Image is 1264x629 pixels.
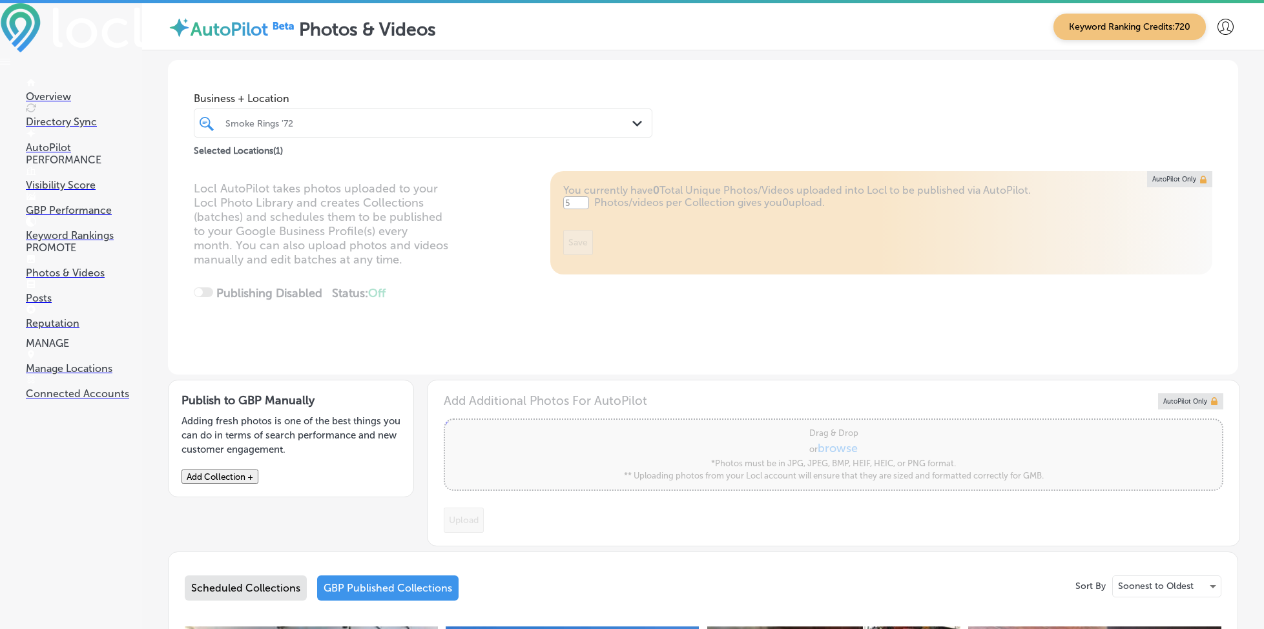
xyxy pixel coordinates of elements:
p: Connected Accounts [26,387,142,400]
img: Beta [268,19,299,32]
p: MANAGE [26,337,142,349]
p: Directory Sync [26,116,142,128]
p: PROMOTE [26,242,142,254]
div: Soonest to Oldest [1113,576,1221,597]
p: AutoPilot [26,141,142,154]
p: Sort By [1075,581,1106,592]
div: Smoke Rings '72 [225,118,634,129]
a: Photos & Videos [26,254,142,279]
img: autopilot-icon [168,16,191,39]
p: Keyword Rankings [26,229,142,242]
p: PERFORMANCE [26,154,142,166]
label: AutoPilot [191,19,268,40]
p: Adding fresh photos is one of the best things you can do in terms of search performance and new c... [181,414,400,457]
a: AutoPilot [26,129,142,154]
p: Soonest to Oldest [1118,580,1194,592]
p: Reputation [26,317,142,329]
a: GBP Performance [26,192,142,216]
p: Posts [26,292,142,304]
a: Visibility Score [26,167,142,191]
p: Overview [26,90,142,103]
div: GBP Published Collections [317,575,459,601]
a: Keyword Rankings [26,217,142,242]
a: Posts [26,280,142,304]
p: Visibility Score [26,179,142,191]
p: GBP Performance [26,204,142,216]
div: Scheduled Collections [185,575,307,601]
span: Keyword Ranking Credits: 720 [1053,14,1206,40]
p: Selected Locations ( 1 ) [194,140,283,156]
a: Directory Sync [26,103,142,128]
a: Connected Accounts [26,375,142,400]
label: Photos & Videos [299,19,436,40]
span: Business + Location [194,92,652,105]
a: Overview [26,78,142,103]
a: Reputation [26,305,142,329]
a: Manage Locations [26,350,142,375]
h3: Publish to GBP Manually [181,393,400,407]
p: Manage Locations [26,362,142,375]
button: Add Collection + [181,469,258,484]
p: Photos & Videos [26,267,142,279]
